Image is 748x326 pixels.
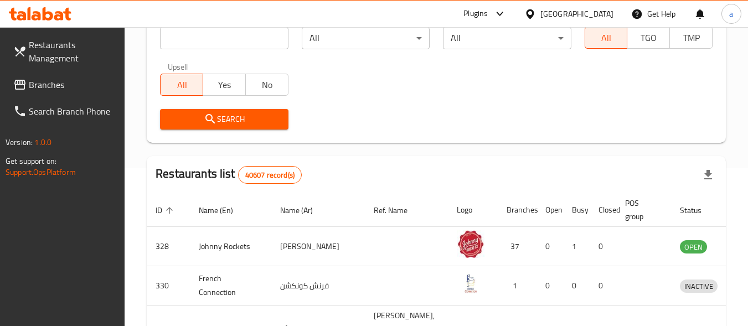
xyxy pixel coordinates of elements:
[156,204,177,217] span: ID
[4,32,125,71] a: Restaurants Management
[6,154,56,168] span: Get support on:
[443,27,571,49] div: All
[160,74,203,96] button: All
[680,280,718,293] span: INACTIVE
[34,135,51,149] span: 1.0.0
[537,193,563,227] th: Open
[563,193,590,227] th: Busy
[147,227,190,266] td: 328
[625,196,658,223] span: POS group
[203,74,246,96] button: Yes
[302,27,430,49] div: All
[590,266,616,306] td: 0
[498,193,537,227] th: Branches
[537,227,563,266] td: 0
[208,77,241,93] span: Yes
[729,8,733,20] span: a
[674,30,708,46] span: TMP
[680,241,707,253] span: OPEN
[190,266,271,306] td: French Connection
[199,204,247,217] span: Name (En)
[540,8,613,20] div: [GEOGRAPHIC_DATA]
[498,266,537,306] td: 1
[160,27,288,49] input: Search for restaurant name or ID..
[463,7,488,20] div: Plugins
[250,77,284,93] span: No
[669,27,713,49] button: TMP
[6,165,76,179] a: Support.OpsPlatform
[563,227,590,266] td: 1
[156,165,302,184] h2: Restaurants list
[457,230,484,258] img: Johnny Rockets
[169,112,279,126] span: Search
[457,270,484,297] img: French Connection
[168,63,188,70] label: Upsell
[627,27,670,49] button: TGO
[448,193,498,227] th: Logo
[239,170,301,180] span: 40607 record(s)
[160,109,288,130] button: Search
[537,266,563,306] td: 0
[632,30,666,46] span: TGO
[190,227,271,266] td: Johnny Rockets
[590,30,623,46] span: All
[147,266,190,306] td: 330
[29,38,116,65] span: Restaurants Management
[238,166,302,184] div: Total records count
[271,266,365,306] td: فرنش كونكشن
[590,227,616,266] td: 0
[695,162,721,188] div: Export file
[498,227,537,266] td: 37
[374,204,422,217] span: Ref. Name
[245,74,288,96] button: No
[271,227,365,266] td: [PERSON_NAME]
[680,240,707,253] div: OPEN
[680,204,716,217] span: Status
[280,204,327,217] span: Name (Ar)
[4,71,125,98] a: Branches
[6,135,33,149] span: Version:
[590,193,616,227] th: Closed
[29,78,116,91] span: Branches
[29,105,116,118] span: Search Branch Phone
[165,77,199,93] span: All
[585,27,628,49] button: All
[4,98,125,125] a: Search Branch Phone
[563,266,590,306] td: 0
